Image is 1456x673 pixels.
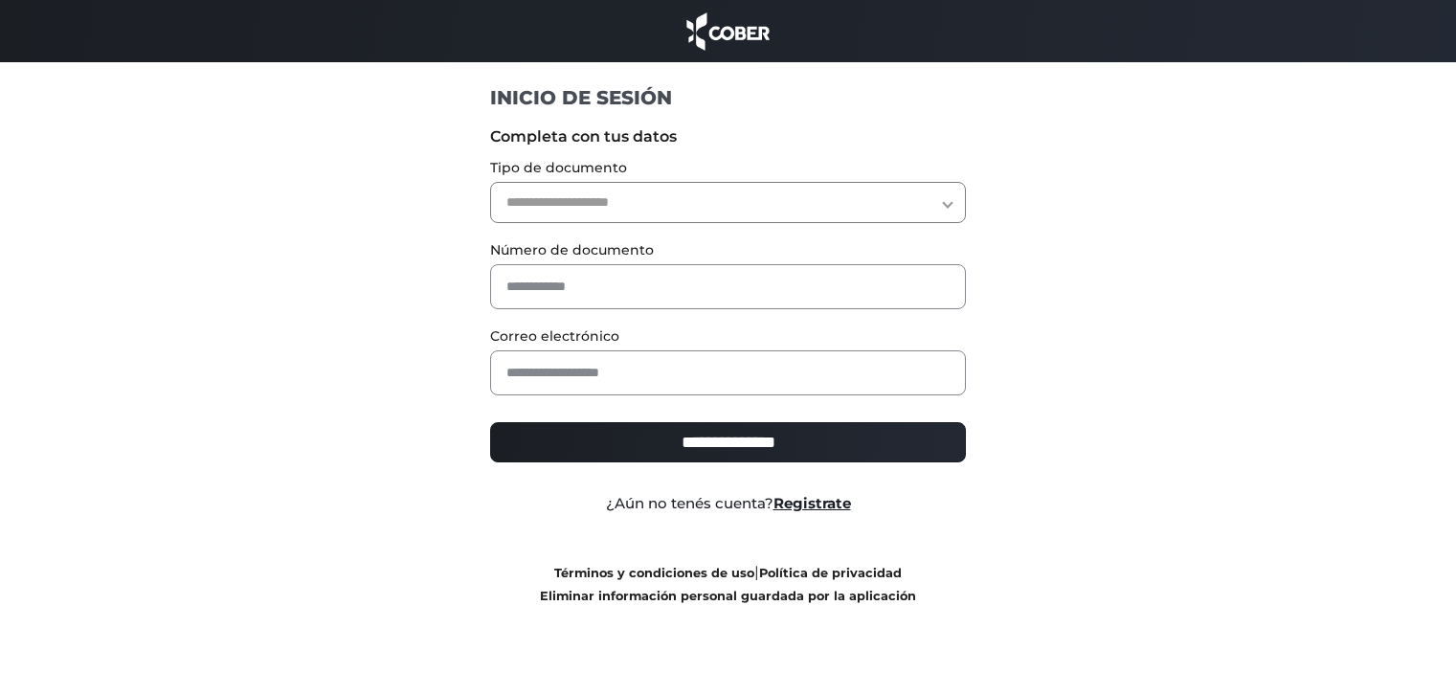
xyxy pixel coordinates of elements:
label: Número de documento [490,240,966,260]
label: Correo electrónico [490,326,966,347]
div: | [476,561,980,607]
h1: INICIO DE SESIÓN [490,85,966,110]
a: Términos y condiciones de uso [554,566,754,580]
div: ¿Aún no tenés cuenta? [476,493,980,515]
img: cober_marca.png [682,10,775,53]
a: Política de privacidad [759,566,902,580]
label: Completa con tus datos [490,125,966,148]
a: Eliminar información personal guardada por la aplicación [540,589,916,603]
label: Tipo de documento [490,158,966,178]
a: Registrate [773,494,851,512]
